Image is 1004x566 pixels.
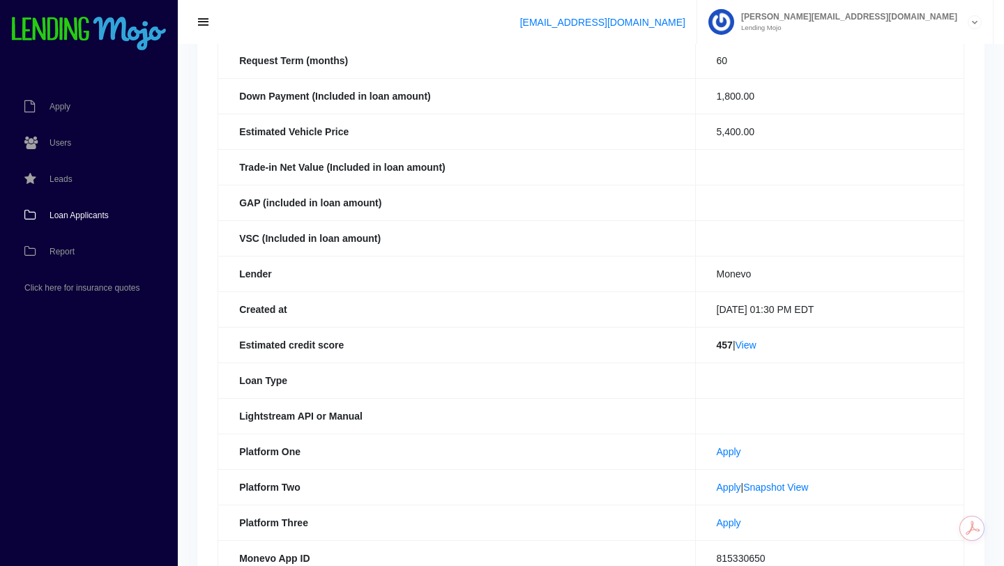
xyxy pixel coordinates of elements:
td: [DATE] 01:30 PM EDT [695,291,964,327]
th: Trade-in Net Value (Included in loan amount) [218,149,695,185]
a: Apply [717,517,741,528]
span: Loan Applicants [50,211,109,220]
td: 5,400.00 [695,114,964,149]
img: Profile image [708,9,734,35]
td: | [695,469,964,505]
span: Click here for insurance quotes [24,284,139,292]
td: Monevo [695,256,964,291]
td: | [695,327,964,362]
span: Leads [50,175,73,183]
th: Request Term (months) [218,43,695,78]
a: View [736,339,756,351]
a: Apply [717,482,741,493]
img: logo-small.png [10,17,167,52]
span: Apply [50,102,70,111]
span: Users [50,139,71,147]
th: Down Payment (Included in loan amount) [218,78,695,114]
th: Estimated Vehicle Price [218,114,695,149]
a: [EMAIL_ADDRESS][DOMAIN_NAME] [520,17,685,28]
th: Platform Three [218,505,695,540]
span: [PERSON_NAME][EMAIL_ADDRESS][DOMAIN_NAME] [734,13,957,21]
th: Loan Type [218,362,695,398]
span: Report [50,247,75,256]
a: Apply [717,446,741,457]
td: 60 [695,43,964,78]
small: Lending Mojo [734,24,957,31]
td: 1,800.00 [695,78,964,114]
th: Platform Two [218,469,695,505]
th: GAP (included in loan amount) [218,185,695,220]
th: VSC (Included in loan amount) [218,220,695,256]
th: Lightstream API or Manual [218,398,695,434]
th: Created at [218,291,695,327]
th: Platform One [218,434,695,469]
a: Snapshot View [743,482,808,493]
b: 457 [717,339,733,351]
th: Lender [218,256,695,291]
th: Estimated credit score [218,327,695,362]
